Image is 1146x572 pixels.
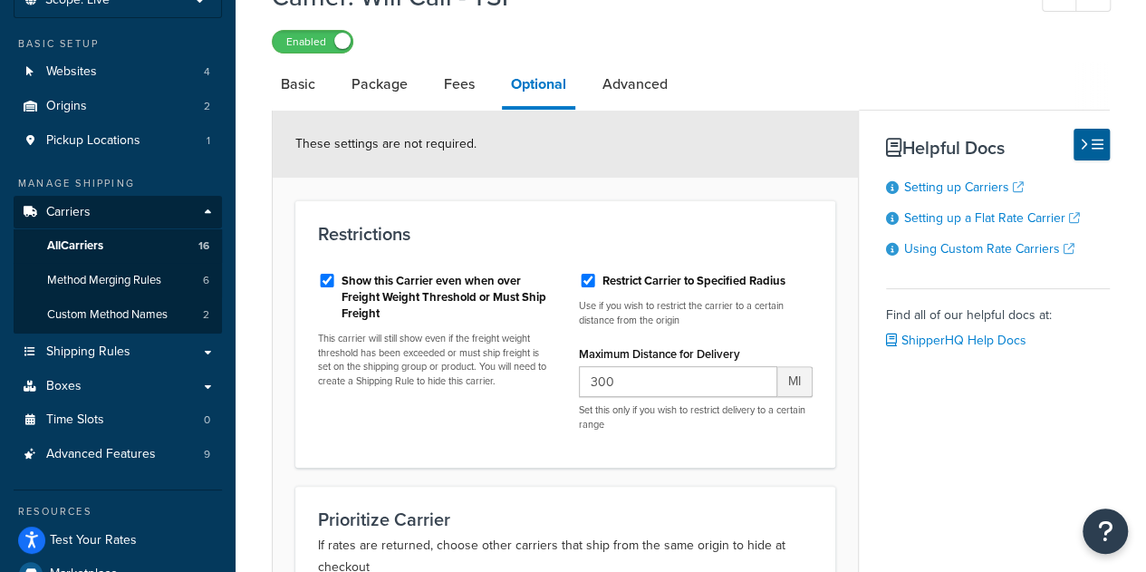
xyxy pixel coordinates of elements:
a: AllCarriers16 [14,229,222,263]
label: Show this Carrier even when over Freight Weight Threshold or Must Ship Freight [342,273,552,322]
span: MI [777,366,813,397]
p: This carrier will still show even if the freight weight threshold has been exceeded or must ship ... [318,332,552,388]
div: Manage Shipping [14,176,222,191]
a: Setting up Carriers [904,178,1024,197]
span: 16 [198,238,209,254]
span: Advanced Features [46,447,156,462]
a: Advanced [593,63,677,106]
a: Origins2 [14,90,222,123]
h3: Helpful Docs [886,138,1111,158]
label: Restrict Carrier to Specified Radius [602,273,785,289]
a: Test Your Rates [14,524,222,557]
li: Origins [14,90,222,123]
span: All Carriers [47,238,103,254]
span: Method Merging Rules [47,273,161,288]
a: Setting up a Flat Rate Carrier [904,208,1080,228]
span: Boxes [46,379,82,394]
span: 4 [204,64,210,80]
a: Boxes [14,370,222,403]
a: Optional [502,63,575,110]
label: Maximum Distance for Delivery [579,347,740,361]
a: Custom Method Names2 [14,298,222,332]
li: Pickup Locations [14,124,222,158]
span: 9 [204,447,210,462]
span: 1 [207,133,210,149]
li: Carriers [14,196,222,334]
span: Time Slots [46,412,104,428]
span: 2 [203,307,209,323]
h3: Prioritize Carrier [318,509,813,529]
a: Using Custom Rate Carriers [904,239,1074,258]
span: Custom Method Names [47,307,168,323]
p: Use if you wish to restrict the carrier to a certain distance from the origin [579,299,813,327]
a: Basic [272,63,324,106]
h3: Restrictions [318,224,813,244]
a: Time Slots0 [14,403,222,437]
li: Websites [14,55,222,89]
a: Pickup Locations1 [14,124,222,158]
div: Find all of our helpful docs at: [886,288,1111,354]
li: Advanced Features [14,438,222,471]
div: Basic Setup [14,36,222,52]
li: Custom Method Names [14,298,222,332]
div: Resources [14,504,222,519]
span: 0 [204,412,210,428]
span: Test Your Rates [50,533,137,548]
label: Enabled [273,31,352,53]
span: Pickup Locations [46,133,140,149]
a: Method Merging Rules6 [14,264,222,297]
a: ShipperHQ Help Docs [886,331,1026,350]
a: Carriers [14,196,222,229]
span: Shipping Rules [46,344,130,360]
span: 6 [203,273,209,288]
a: Fees [435,63,484,106]
a: Shipping Rules [14,335,222,369]
span: 2 [204,99,210,114]
a: Websites4 [14,55,222,89]
button: Open Resource Center [1083,509,1128,554]
a: Package [342,63,417,106]
li: Time Slots [14,403,222,437]
a: Advanced Features9 [14,438,222,471]
li: Method Merging Rules [14,264,222,297]
p: Set this only if you wish to restrict delivery to a certain range [579,403,813,431]
button: Hide Help Docs [1074,129,1110,160]
span: Origins [46,99,87,114]
span: Websites [46,64,97,80]
span: Carriers [46,205,91,220]
span: These settings are not required. [295,134,477,153]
